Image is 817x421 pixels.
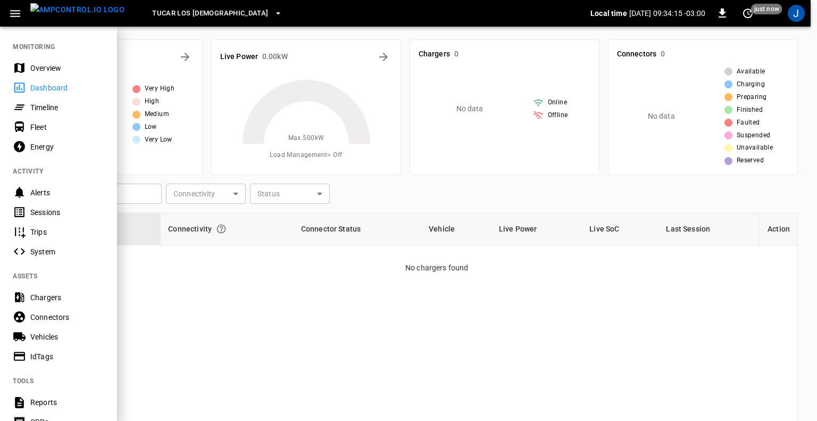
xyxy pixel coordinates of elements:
div: Fleet [30,122,104,133]
div: Sessions [30,207,104,218]
img: ampcontrol.io logo [30,3,124,16]
div: Alerts [30,187,104,198]
div: Reports [30,397,104,408]
div: Connectors [30,312,104,323]
div: Vehicles [30,332,104,342]
span: just now [751,4,782,14]
div: IdTags [30,351,104,362]
div: System [30,246,104,257]
div: Dashboard [30,82,104,93]
p: Local time [590,8,627,19]
div: Timeline [30,102,104,113]
div: Overview [30,63,104,73]
div: profile-icon [788,5,805,22]
span: TUCAR LOS [DEMOGRAPHIC_DATA] [152,7,268,20]
button: set refresh interval [739,5,756,22]
div: Chargers [30,292,104,303]
div: Energy [30,142,104,152]
div: Trips [30,227,104,237]
p: [DATE] 09:34:15 -03:00 [629,8,705,19]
